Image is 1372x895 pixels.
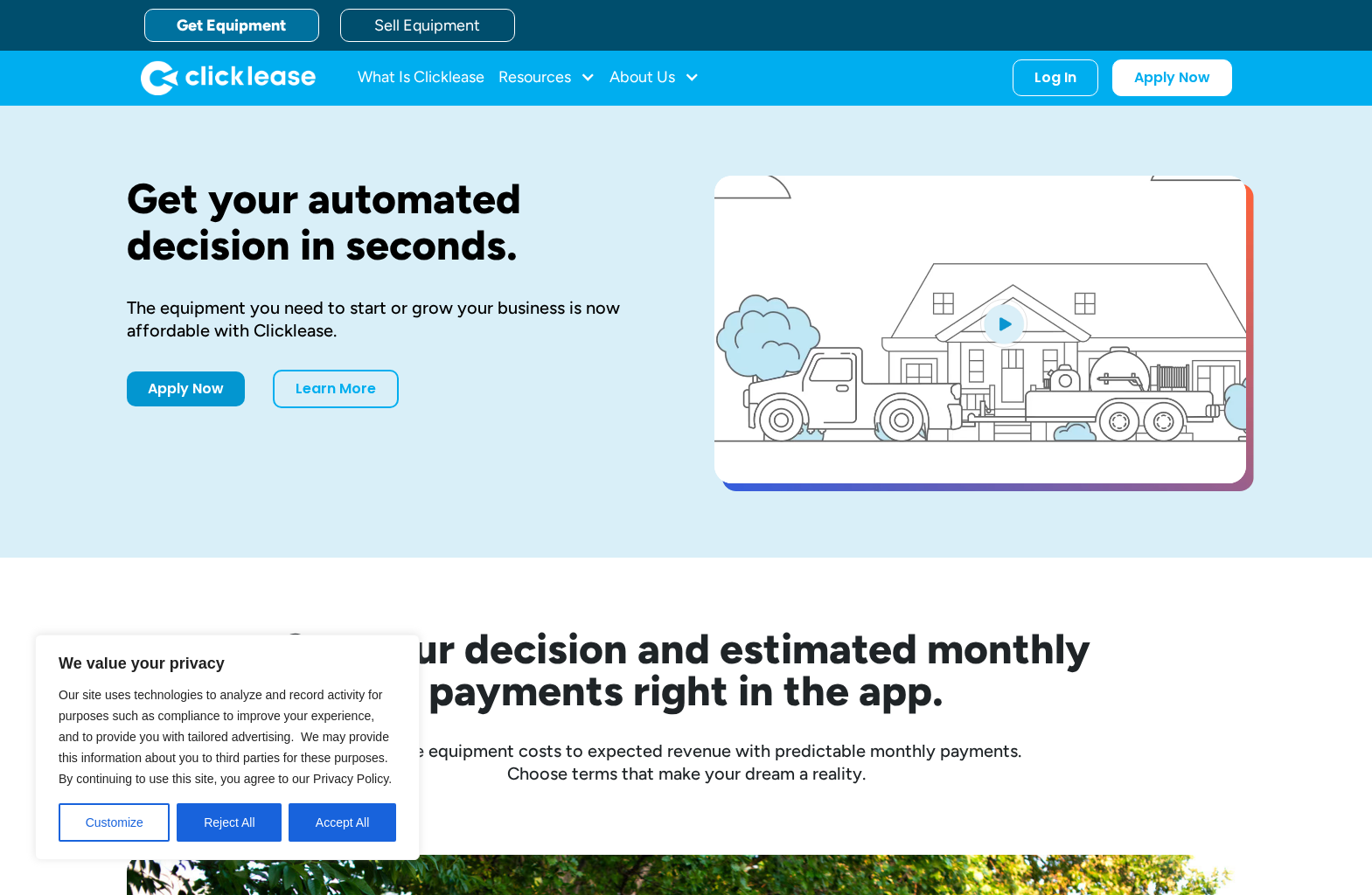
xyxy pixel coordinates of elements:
div: Resources [498,60,595,95]
div: Log In [1034,69,1076,87]
a: open lightbox [714,176,1246,483]
div: Compare equipment costs to expected revenue with predictable monthly payments. Choose terms that ... [127,739,1246,785]
img: Clicklease logo [141,60,316,95]
a: Learn More [273,370,399,408]
h1: Get your automated decision in seconds. [127,176,658,268]
h2: See your decision and estimated monthly payments right in the app. [197,628,1176,711]
div: We value your privacy [35,635,420,860]
a: Sell Equipment [340,9,515,42]
div: About Us [609,60,700,95]
a: Apply Now [127,371,245,406]
span: Our site uses technologies to analyze and record activity for purposes such as compliance to impr... [59,688,392,786]
button: Reject All [177,803,282,842]
button: Customize [59,803,170,842]
a: home [141,60,316,95]
div: The equipment you need to start or grow your business is now affordable with Clicklease. [127,296,658,342]
p: We value your privacy [59,653,396,674]
img: Blue play button logo on a light blue circular background [980,299,1027,348]
button: Accept All [289,803,396,842]
a: Apply Now [1112,59,1232,96]
a: Get Equipment [144,9,319,42]
a: What Is Clicklease [358,60,484,95]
